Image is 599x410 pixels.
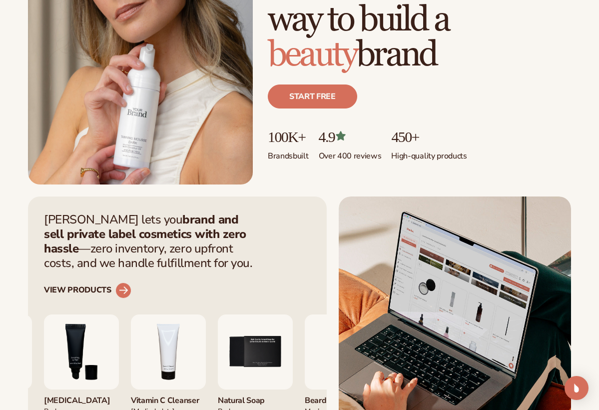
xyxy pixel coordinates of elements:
[44,314,119,389] img: Smoothing lip balm.
[268,128,309,145] p: 100K+
[268,84,357,108] a: Start free
[218,314,293,389] img: Nature bar of soap.
[305,389,380,406] div: Beard Wash
[44,282,131,298] a: VIEW PRODUCTS
[44,212,259,270] p: [PERSON_NAME] lets you —zero inventory, zero upfront costs, and we handle fulfillment for you.
[391,145,467,161] p: High-quality products
[391,128,467,145] p: 450+
[268,33,356,76] span: beauty
[565,376,589,400] div: Open Intercom Messenger
[131,389,206,406] div: Vitamin C Cleanser
[44,211,246,256] strong: brand and sell private label cosmetics with zero hassle
[319,145,382,161] p: Over 400 reviews
[218,389,293,406] div: Natural Soap
[268,145,309,161] p: Brands built
[44,389,119,406] div: [MEDICAL_DATA]
[305,314,380,389] img: Foaming beard wash.
[131,314,206,389] img: Vitamin c cleanser.
[319,128,382,145] p: 4.9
